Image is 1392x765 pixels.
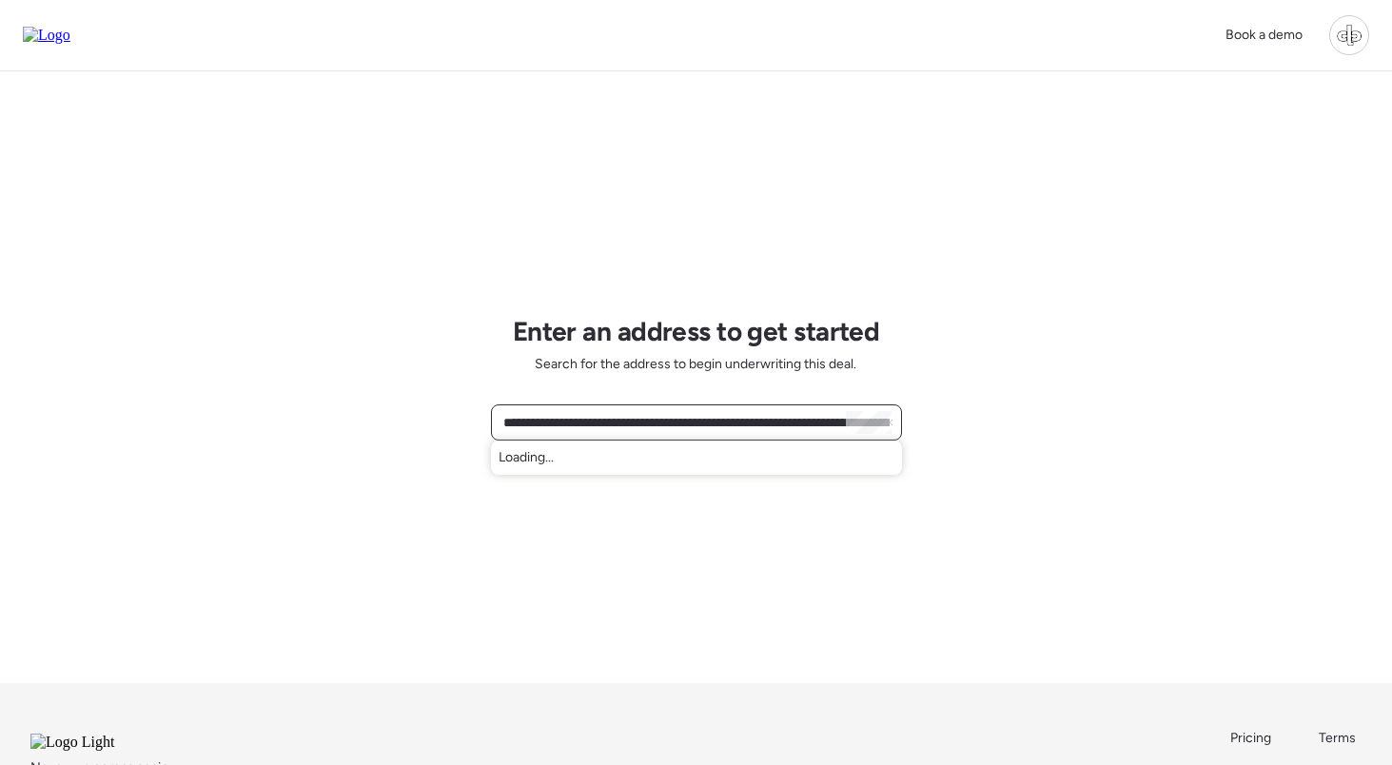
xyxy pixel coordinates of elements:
[535,355,856,374] span: Search for the address to begin underwriting this deal.
[1319,729,1362,748] a: Terms
[1225,27,1303,43] span: Book a demo
[1230,730,1271,746] span: Pricing
[1230,729,1273,748] a: Pricing
[30,734,166,751] img: Logo Light
[1319,730,1356,746] span: Terms
[499,448,554,467] span: Loading...
[513,315,880,347] h1: Enter an address to get started
[23,27,70,44] img: Logo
